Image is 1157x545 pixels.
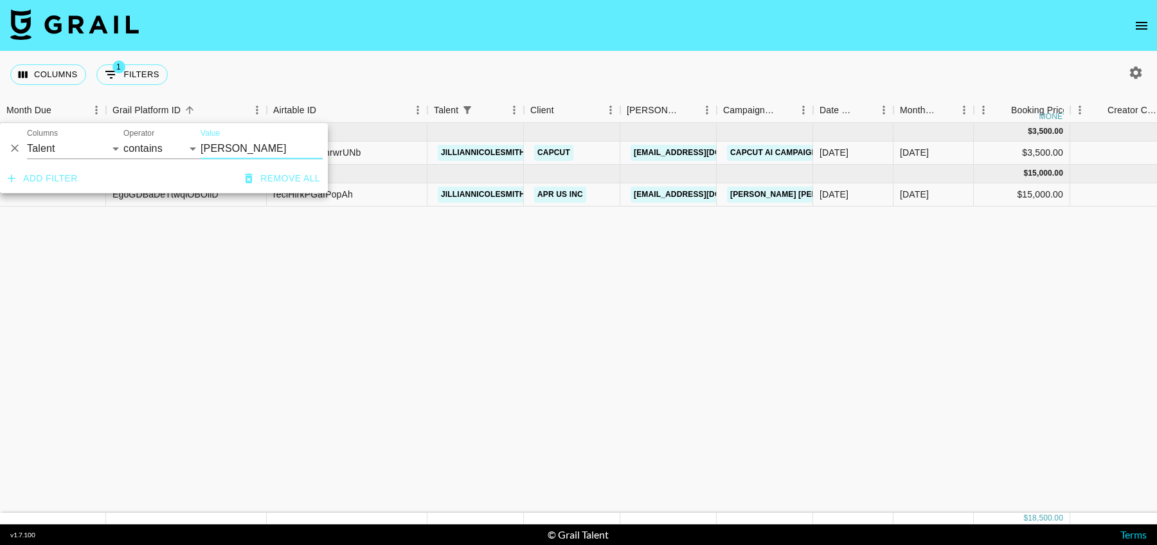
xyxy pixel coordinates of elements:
[112,98,181,123] div: Grail Platform ID
[27,127,58,138] label: Columns
[874,100,893,120] button: Menu
[620,98,717,123] div: Booker
[794,100,813,120] button: Menu
[856,101,874,119] button: Sort
[631,187,775,203] a: [EMAIL_ADDRESS][DOMAIN_NAME]
[3,167,83,190] button: Add filter
[548,528,609,541] div: © Grail Talent
[937,101,955,119] button: Sort
[727,145,820,161] a: CapCut AI Campaign
[87,100,106,120] button: Menu
[10,531,35,539] div: v 1.7.100
[900,188,929,201] div: Sep '25
[201,138,323,159] input: Filter value
[1023,513,1028,524] div: $
[813,98,893,123] div: Date Created
[267,98,427,123] div: Airtable ID
[776,101,794,119] button: Sort
[627,98,679,123] div: [PERSON_NAME]
[820,98,856,123] div: Date Created
[10,64,86,85] button: Select columns
[900,98,937,123] div: Month Due
[1090,101,1108,119] button: Sort
[1011,98,1068,123] div: Booking Price
[123,127,154,138] label: Operator
[727,187,919,203] a: [PERSON_NAME] [PERSON_NAME] x Medicube
[993,101,1011,119] button: Sort
[554,101,572,119] button: Sort
[5,139,24,158] button: Delete
[955,100,974,120] button: Menu
[434,98,458,123] div: Talent
[601,100,620,120] button: Menu
[1070,100,1090,120] button: Menu
[1023,168,1028,179] div: $
[534,145,573,161] a: CapCut
[1039,113,1068,120] div: money
[679,101,697,119] button: Sort
[273,188,353,201] div: reciHlrkPGaIPopAh
[1120,528,1147,540] a: Terms
[476,101,494,119] button: Sort
[247,100,267,120] button: Menu
[201,127,220,138] label: Value
[974,100,993,120] button: Menu
[458,101,476,119] div: 1 active filter
[1028,513,1063,524] div: 18,500.00
[181,101,199,119] button: Sort
[974,183,1070,207] div: $15,000.00
[1028,168,1063,179] div: 15,000.00
[524,98,620,123] div: Client
[438,145,528,161] a: jilliannicolesmith
[1129,13,1154,39] button: open drawer
[820,146,848,159] div: 28/06/2025
[1032,126,1063,137] div: 3,500.00
[408,100,427,120] button: Menu
[438,187,528,203] a: jilliannicolesmith
[10,9,139,40] img: Grail Talent
[820,188,848,201] div: 11/09/2025
[106,98,267,123] div: Grail Platform ID
[240,167,325,190] button: Remove all
[112,60,125,73] span: 1
[458,101,476,119] button: Show filters
[900,146,929,159] div: Jun '25
[273,98,316,123] div: Airtable ID
[112,188,219,201] div: EgoGDBaDeTtwqlOBOliD
[316,101,334,119] button: Sort
[893,98,974,123] div: Month Due
[697,100,717,120] button: Menu
[51,101,69,119] button: Sort
[530,98,554,123] div: Client
[974,142,1070,165] div: $3,500.00
[427,98,524,123] div: Talent
[723,98,776,123] div: Campaign (Type)
[505,100,524,120] button: Menu
[534,187,586,203] a: APR US INC
[631,145,775,161] a: [EMAIL_ADDRESS][DOMAIN_NAME]
[96,64,168,85] button: Show filters
[717,98,813,123] div: Campaign (Type)
[1028,126,1032,137] div: $
[6,98,51,123] div: Month Due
